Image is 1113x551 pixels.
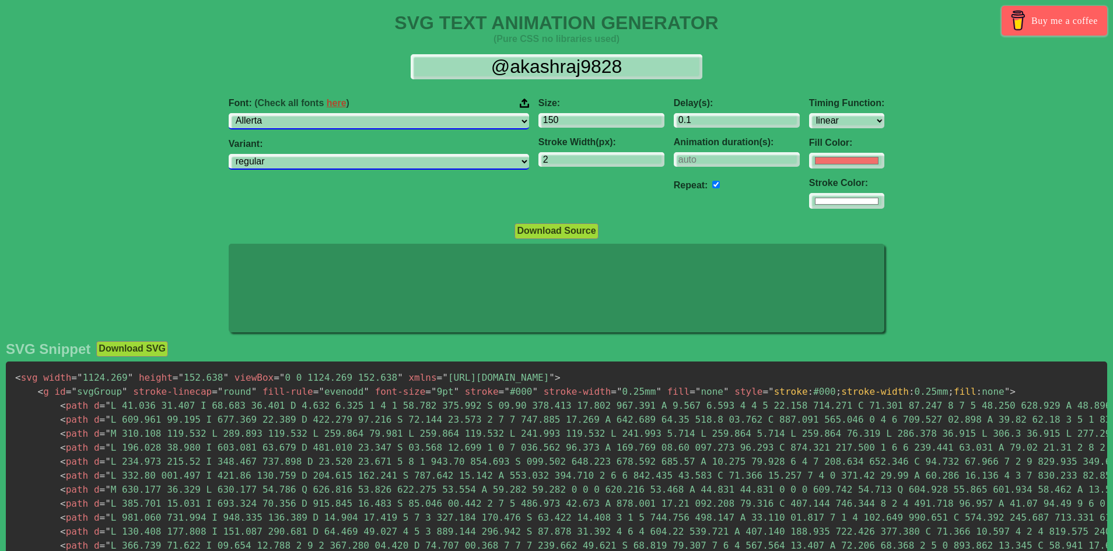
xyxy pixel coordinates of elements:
[105,498,111,509] span: "
[318,386,324,397] span: "
[100,400,106,411] span: =
[133,386,212,397] span: stroke-linecap
[774,386,808,397] span: stroke
[762,386,773,397] span: ="
[674,152,800,167] input: auto
[538,98,664,108] label: Size:
[674,137,800,148] label: Animation duration(s):
[94,414,100,425] span: d
[431,386,437,397] span: "
[223,372,229,383] span: "
[100,442,106,453] span: =
[94,512,100,523] span: d
[442,372,448,383] span: "
[212,386,218,397] span: =
[229,98,349,108] span: Font:
[425,386,431,397] span: =
[173,372,229,383] span: 152.638
[465,386,499,397] span: stroke
[327,98,346,108] a: here
[100,540,106,551] span: =
[674,180,708,190] label: Repeat:
[60,526,66,537] span: <
[6,341,90,357] h2: SVG Snippet
[397,372,403,383] span: "
[105,470,111,481] span: "
[674,113,800,128] input: 0.1s
[1005,386,1010,397] span: "
[774,386,1005,397] span: #000 0.25mm none
[274,372,279,383] span: =
[60,540,88,551] span: path
[235,372,274,383] span: viewBox
[809,98,884,108] label: Timing Function:
[538,137,664,148] label: Stroke Width(px):
[54,386,65,397] span: id
[544,386,611,397] span: stroke-width
[437,372,443,383] span: =
[723,386,729,397] span: "
[60,470,88,481] span: path
[555,372,561,383] span: >
[538,113,664,128] input: 100
[94,498,100,509] span: d
[520,98,529,108] img: Upload your font
[734,386,762,397] span: style
[499,386,538,397] span: #000
[499,386,505,397] span: =
[60,428,66,439] span: <
[1010,386,1016,397] span: >
[60,400,88,411] span: path
[60,456,66,467] span: <
[1031,10,1098,31] span: Buy me a coffee
[977,386,982,397] span: :
[454,386,460,397] span: "
[100,470,106,481] span: =
[60,442,66,453] span: <
[105,512,111,523] span: "
[60,414,88,425] span: path
[375,386,426,397] span: font-size
[836,386,842,397] span: ;
[60,470,66,481] span: <
[60,526,88,537] span: path
[105,400,111,411] span: "
[60,414,66,425] span: <
[313,386,369,397] span: evenodd
[667,386,690,397] span: fill
[809,178,884,188] label: Stroke Color:
[809,138,884,148] label: Fill Color:
[909,386,915,397] span: :
[66,386,72,397] span: =
[313,386,319,397] span: =
[94,428,100,439] span: d
[656,386,661,397] span: "
[611,386,661,397] span: 0.25mm
[262,386,313,397] span: fill-rule
[105,526,111,537] span: "
[279,372,285,383] span: "
[60,400,66,411] span: <
[689,386,695,397] span: =
[695,386,701,397] span: "
[105,428,111,439] span: "
[1002,6,1107,36] a: Buy me a coffee
[808,386,814,397] span: :
[218,386,223,397] span: "
[437,372,555,383] span: [URL][DOMAIN_NAME]
[77,372,83,383] span: "
[274,372,403,383] span: 0 0 1124.269 152.638
[94,540,100,551] span: d
[60,484,88,495] span: path
[173,372,178,383] span: =
[94,456,100,467] span: d
[71,372,77,383] span: =
[71,386,77,397] span: "
[1008,10,1028,30] img: Buy me a coffee
[538,152,664,167] input: 2px
[60,540,66,551] span: <
[15,372,38,383] span: svg
[611,386,617,397] span: =
[229,139,529,149] label: Variant:
[100,456,106,467] span: =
